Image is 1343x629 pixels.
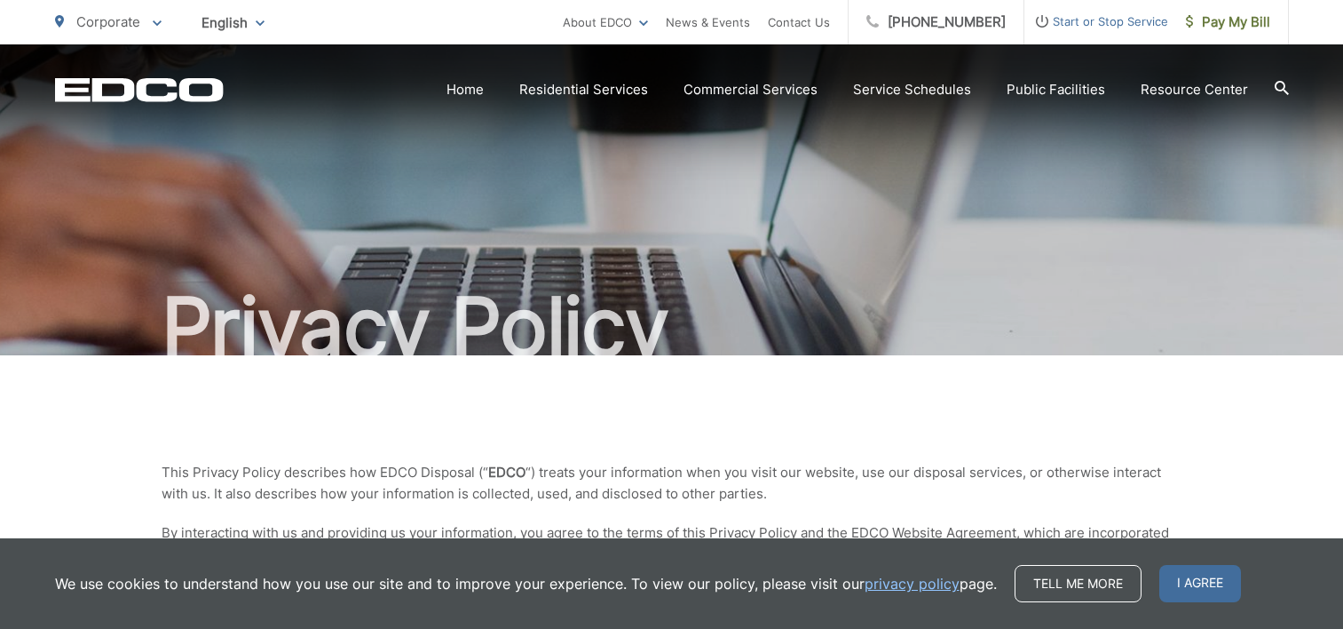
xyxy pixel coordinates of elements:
span: Pay My Bill [1186,12,1270,33]
h1: Privacy Policy [55,283,1289,371]
a: Service Schedules [853,79,971,100]
span: I agree [1159,565,1241,602]
span: English [188,7,278,38]
strong: EDCO [488,464,525,481]
a: News & Events [666,12,750,33]
p: This Privacy Policy describes how EDCO Disposal (“ “) treats your information when you visit our ... [162,462,1182,505]
a: Home [446,79,484,100]
a: Public Facilities [1007,79,1105,100]
a: privacy policy [865,573,960,594]
a: About EDCO [563,12,648,33]
a: Residential Services [519,79,648,100]
p: We use cookies to understand how you use our site and to improve your experience. To view our pol... [55,573,997,594]
a: Tell me more [1015,565,1142,602]
span: Corporate [76,13,140,30]
a: EDCD logo. Return to the homepage. [55,77,224,102]
a: Commercial Services [683,79,818,100]
a: Contact Us [768,12,830,33]
p: By interacting with us and providing us your information, you agree to the terms of this Privacy ... [162,522,1182,565]
a: Resource Center [1141,79,1248,100]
